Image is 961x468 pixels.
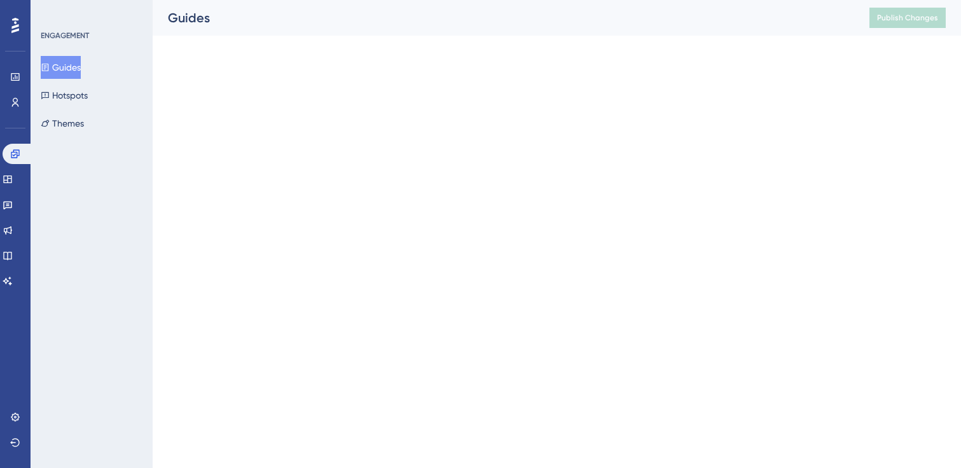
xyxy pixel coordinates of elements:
div: ENGAGEMENT [41,31,89,41]
span: Publish Changes [877,13,938,23]
button: Themes [41,112,84,135]
div: Guides [168,9,838,27]
button: Guides [41,56,81,79]
button: Publish Changes [869,8,946,28]
button: Hotspots [41,84,88,107]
